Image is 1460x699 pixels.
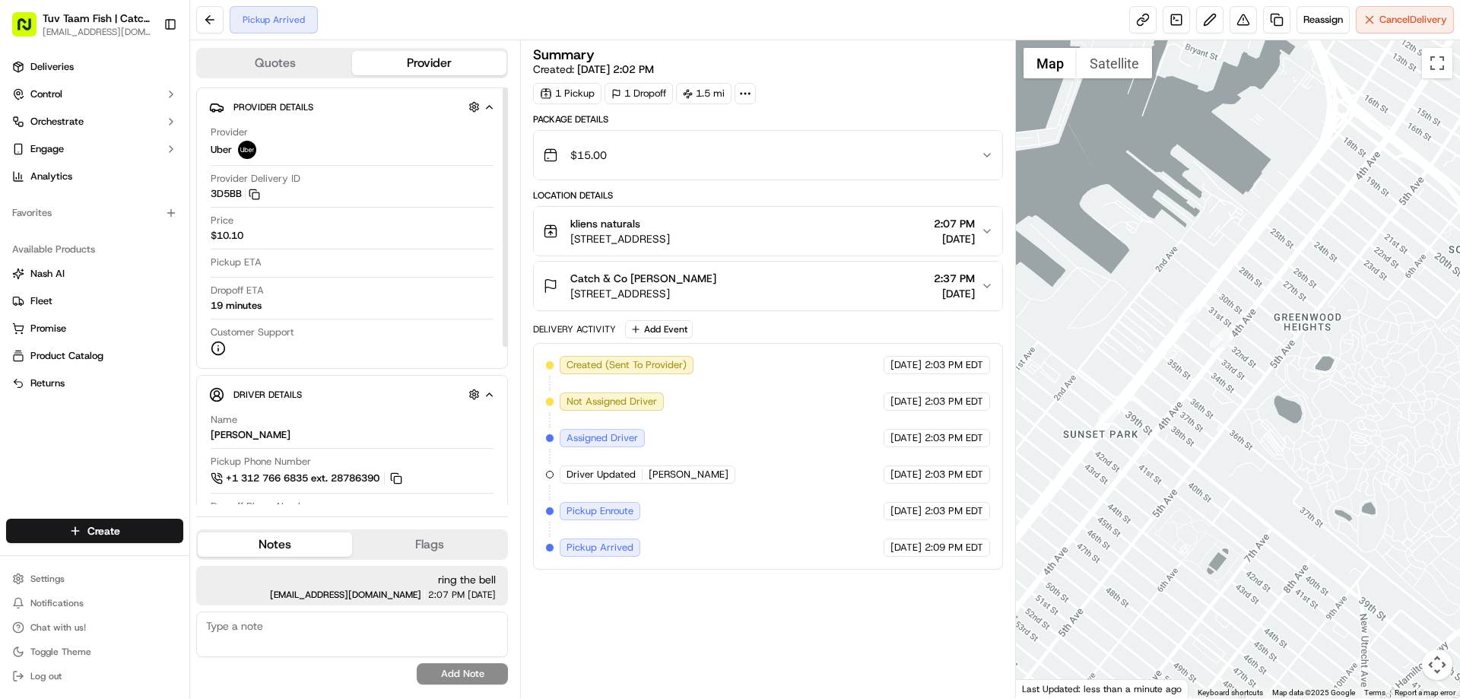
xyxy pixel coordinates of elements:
div: 1 [1210,328,1230,348]
button: [EMAIL_ADDRESS][DOMAIN_NAME] [43,26,151,38]
a: Open this area in Google Maps (opens a new window) [1020,678,1070,698]
button: Reassign [1297,6,1350,33]
span: [DATE] [890,541,922,554]
a: Deliveries [6,55,183,79]
span: Deliveries [30,60,74,74]
span: Created: [533,62,654,77]
span: 2:07 PM [428,590,465,599]
span: Tuv Taam Fish | Catch & Co. [43,11,151,26]
a: Product Catalog [12,349,177,363]
img: Google [1020,678,1070,698]
div: 3 [1098,403,1118,423]
span: Catch & Co [PERSON_NAME] [570,271,716,286]
span: [DATE] [934,231,975,246]
button: Fleet [6,289,183,313]
a: +1 312 766 6835 ext. 28786390 [211,470,405,487]
span: Pickup ETA [211,256,262,269]
button: Product Catalog [6,344,183,368]
span: 2:37 PM [934,271,975,286]
span: Toggle Theme [30,646,91,658]
span: Reassign [1303,13,1343,27]
a: Returns [12,377,177,390]
span: 2:07 PM [934,216,975,231]
a: Promise [12,322,177,335]
span: [DATE] [890,358,922,372]
button: Settings [6,568,183,589]
span: [DATE] [890,504,922,518]
button: Driver Details [209,382,495,407]
button: Toggle Theme [6,641,183,662]
p: Welcome 👋 [15,61,277,85]
div: Package Details [533,113,1002,126]
div: We're available if you need us! [52,160,192,173]
span: $15.00 [570,148,607,163]
span: 2:03 PM EDT [925,358,983,372]
span: Price [211,214,233,227]
span: Orchestrate [30,115,84,129]
button: $15.00 [534,131,1001,180]
span: 2:09 PM EDT [925,541,983,554]
span: Map data ©2025 Google [1272,688,1355,697]
span: [DATE] 2:02 PM [577,62,654,76]
button: Control [6,82,183,106]
span: Fleet [30,294,52,308]
span: 2:03 PM EDT [925,504,983,518]
a: Powered byPylon [107,257,184,269]
span: Settings [30,573,65,585]
span: Engage [30,142,64,156]
div: 📗 [15,222,27,234]
a: Terms (opens in new tab) [1364,688,1385,697]
span: [DATE] [890,468,922,481]
button: Keyboard shortcuts [1198,688,1263,698]
span: Chat with us! [30,621,86,634]
button: 3D5BB [211,187,260,201]
div: Available Products [6,237,183,262]
div: 19 minutes [211,299,262,313]
span: Name [211,413,237,427]
span: Control [30,87,62,101]
span: Assigned Driver [567,431,638,445]
button: Show satellite imagery [1077,48,1152,78]
span: [STREET_ADDRESS] [570,231,670,246]
span: [EMAIL_ADDRESS][DOMAIN_NAME] [270,590,421,599]
span: Not Assigned Driver [567,395,657,408]
span: Product Catalog [30,349,103,363]
span: Dropoff Phone Number [211,500,313,513]
span: Pylon [151,258,184,269]
span: Provider Delivery ID [211,172,300,186]
button: Provider [352,51,506,75]
button: Show street map [1024,48,1077,78]
button: kliens naturals[STREET_ADDRESS]2:07 PM[DATE] [534,207,1001,256]
span: +1 312 766 6835 ext. 28786390 [226,472,379,485]
span: Customer Support [211,326,294,339]
div: 💻 [129,222,141,234]
span: Promise [30,322,66,335]
span: Pickup Enroute [567,504,633,518]
span: kliens naturals [570,216,640,231]
button: CancelDelivery [1356,6,1454,33]
button: Notes [198,532,352,557]
div: 2 [1178,303,1198,322]
span: API Documentation [144,221,244,236]
input: Got a question? Start typing here... [40,98,274,114]
span: [DATE] [890,395,922,408]
a: 💻API Documentation [122,214,250,242]
img: Nash [15,15,46,46]
span: Uber [211,143,232,157]
span: [DATE] [934,286,975,301]
div: 1.5 mi [676,83,732,104]
span: [PERSON_NAME] [649,468,728,481]
a: Fleet [12,294,177,308]
span: ring the bell [208,572,496,587]
span: Create [87,523,120,539]
div: Last Updated: less than a minute ago [1016,679,1189,698]
div: Start new chat [52,145,249,160]
span: Nash AI [30,267,65,281]
button: Start new chat [259,150,277,168]
span: Pickup Arrived [567,541,633,554]
span: 2:03 PM EDT [925,431,983,445]
span: Log out [30,670,62,682]
a: Nash AI [12,267,177,281]
img: 1736555255976-a54dd68f-1ca7-489b-9aae-adbdc363a1c4 [15,145,43,173]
